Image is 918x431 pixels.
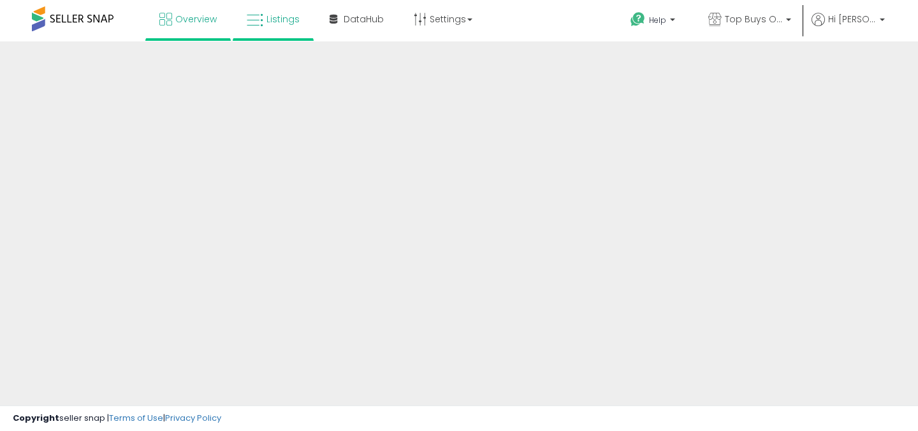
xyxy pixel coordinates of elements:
[13,413,221,425] div: seller snap | |
[725,13,782,26] span: Top Buys Only!
[630,11,646,27] i: Get Help
[828,13,876,26] span: Hi [PERSON_NAME]
[175,13,217,26] span: Overview
[266,13,300,26] span: Listings
[344,13,384,26] span: DataHub
[649,15,666,26] span: Help
[620,2,688,41] a: Help
[109,412,163,424] a: Terms of Use
[812,13,885,41] a: Hi [PERSON_NAME]
[13,412,59,424] strong: Copyright
[165,412,221,424] a: Privacy Policy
